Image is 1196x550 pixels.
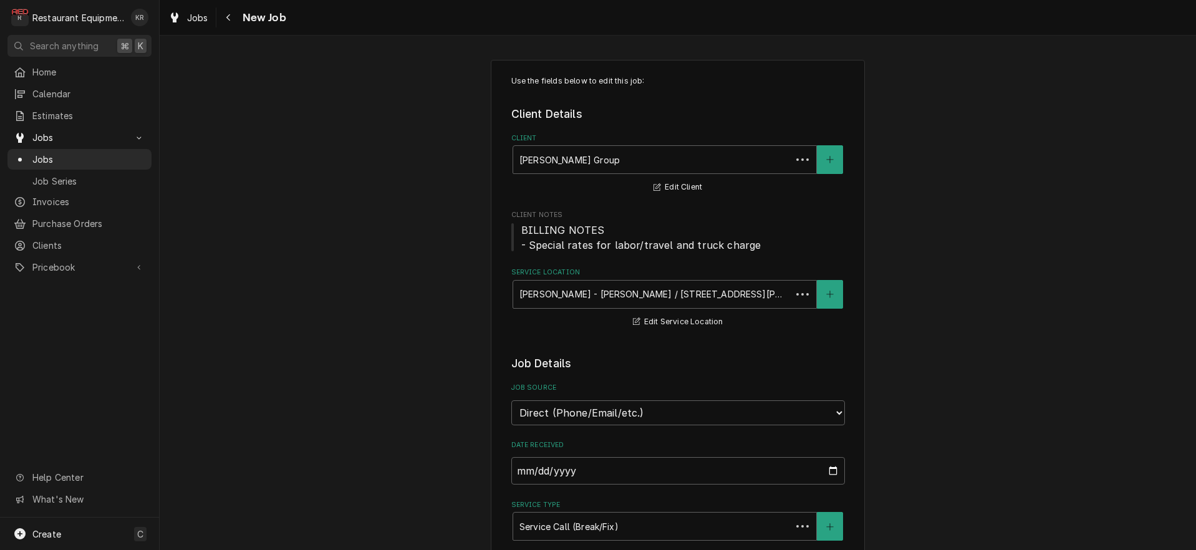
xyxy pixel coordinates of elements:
[652,180,704,195] button: Edit Client
[32,87,145,100] span: Calendar
[7,62,152,82] a: Home
[32,261,127,274] span: Pricebook
[511,383,845,425] div: Job Source
[32,11,124,24] div: Restaurant Equipment Diagnostics
[817,512,843,541] button: Create New Service
[826,290,834,299] svg: Create New Location
[32,65,145,79] span: Home
[32,131,127,144] span: Jobs
[7,105,152,126] a: Estimates
[32,493,144,506] span: What's New
[163,7,213,28] a: Jobs
[511,75,845,87] p: Use the fields below to edit this job:
[187,11,208,24] span: Jobs
[7,35,152,57] button: Search anything⌘K
[239,9,286,26] span: New Job
[511,133,845,195] div: Client
[131,9,148,26] div: KR
[32,217,145,230] span: Purchase Orders
[817,280,843,309] button: Create New Location
[7,127,152,148] a: Go to Jobs
[131,9,148,26] div: Kelli Robinette's Avatar
[7,235,152,256] a: Clients
[511,268,845,277] label: Service Location
[817,145,843,174] button: Create New Client
[7,489,152,509] a: Go to What's New
[511,210,845,252] div: Client Notes
[138,39,143,52] span: K
[32,471,144,484] span: Help Center
[511,133,845,143] label: Client
[120,39,129,52] span: ⌘
[32,529,61,539] span: Create
[631,314,725,330] button: Edit Service Location
[32,239,145,252] span: Clients
[30,39,99,52] span: Search anything
[32,153,145,166] span: Jobs
[511,106,845,122] legend: Client Details
[7,191,152,212] a: Invoices
[521,224,761,251] span: BILLING NOTES - Special rates for labor/travel and truck charge
[32,195,145,208] span: Invoices
[32,175,145,188] span: Job Series
[7,257,152,277] a: Go to Pricebook
[11,9,29,26] div: R
[219,7,239,27] button: Navigate back
[7,213,152,234] a: Purchase Orders
[7,467,152,488] a: Go to Help Center
[511,268,845,329] div: Service Location
[511,457,845,485] input: yyyy-mm-dd
[511,355,845,372] legend: Job Details
[511,440,845,450] label: Date Received
[511,440,845,485] div: Date Received
[511,383,845,393] label: Job Source
[137,528,143,541] span: C
[511,210,845,220] span: Client Notes
[11,9,29,26] div: Restaurant Equipment Diagnostics's Avatar
[826,155,834,164] svg: Create New Client
[511,223,845,253] span: Client Notes
[32,109,145,122] span: Estimates
[826,523,834,531] svg: Create New Service
[7,149,152,170] a: Jobs
[7,84,152,104] a: Calendar
[7,171,152,191] a: Job Series
[511,500,845,510] label: Service Type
